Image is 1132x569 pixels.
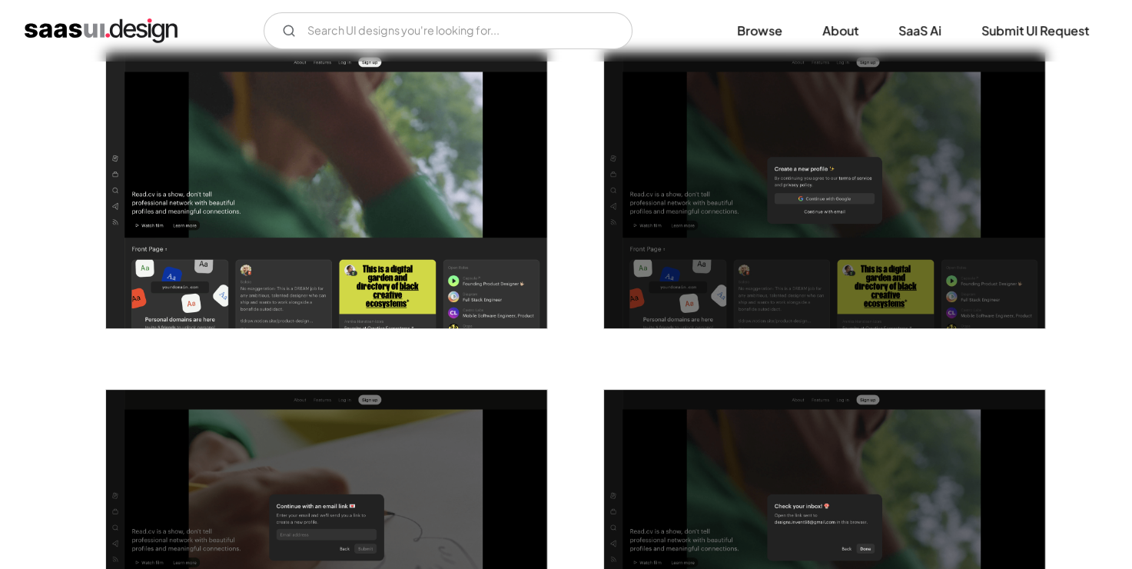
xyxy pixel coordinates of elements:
img: 64352115c8a03328766ae6bd_Read.cv%20Home%20Screen.png [106,52,547,328]
a: Browse [719,14,801,48]
a: SaaS Ai [880,14,960,48]
a: About [804,14,877,48]
img: 6435211eef8d347e99d5e379_Read.cv%20Signup%20Modal%20Screen.png [604,52,1045,328]
a: Submit UI Request [963,14,1107,48]
input: Search UI designs you're looking for... [264,12,632,49]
